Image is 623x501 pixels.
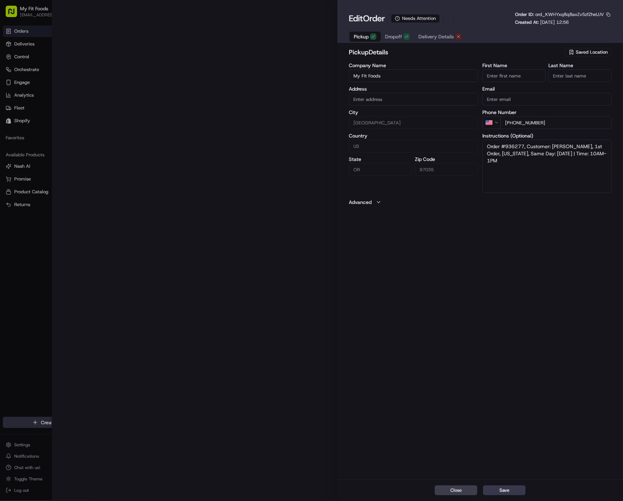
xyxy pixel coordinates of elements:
input: Enter state [349,163,412,176]
label: First Name [482,63,546,68]
p: Order ID: [515,11,604,18]
span: Pickup [354,33,369,40]
h2: pickup Details [349,47,563,57]
label: Last Name [548,63,612,68]
label: Email [482,86,612,91]
button: Advanced [349,199,612,206]
label: Instructions (Optional) [482,133,612,138]
h1: Edit [349,13,385,24]
label: Zip Code [415,157,478,162]
label: Phone Number [482,110,612,115]
span: Saved Location [576,49,608,55]
span: Order [363,13,385,24]
span: Delivery Details [418,33,454,40]
button: Save [483,485,526,495]
input: Enter country [349,140,478,152]
span: [DATE] 12:56 [540,19,569,25]
label: City [349,110,478,115]
label: Advanced [349,199,372,206]
input: Enter company name [349,69,478,82]
button: Close [435,485,477,495]
input: 4835 Meadows Rd #137, Lake Oswego, OR 97035, USA [349,93,478,106]
textarea: Order #936277, Customer: [PERSON_NAME], 1st Order, [US_STATE], Same Day: [DATE] | Time: 10AM-1PM [482,140,612,193]
label: Country [349,133,478,138]
input: Enter email [482,93,612,106]
span: ord_KWHYxq8q8axZv5zfZheUJV [535,11,604,17]
button: Saved Location [565,47,612,57]
input: Enter city [349,116,478,129]
div: Needs Attention [391,14,440,23]
p: Created At: [515,19,569,26]
label: Address [349,86,478,91]
span: Dropoff [385,33,402,40]
input: Enter zip code [415,163,478,176]
label: Company Name [349,63,478,68]
label: State [349,157,412,162]
input: Enter last name [548,69,612,82]
input: Enter first name [482,69,546,82]
input: Enter phone number [500,116,612,129]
